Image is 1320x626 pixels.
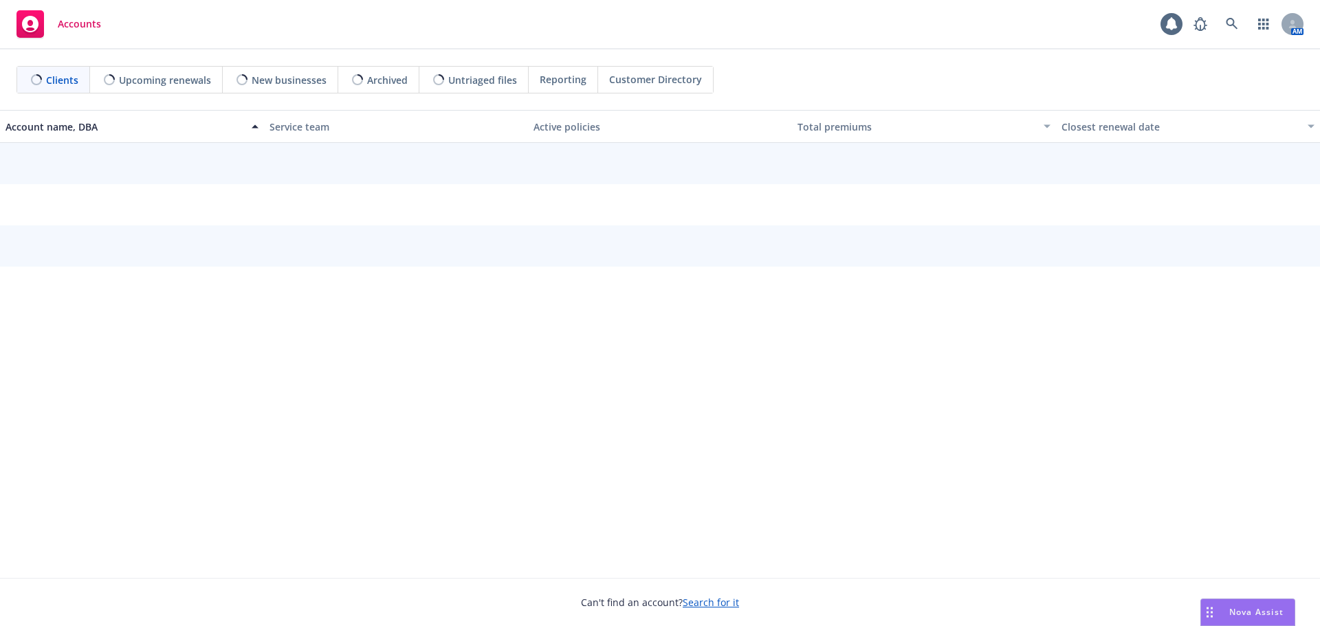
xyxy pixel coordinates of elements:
button: Closest renewal date [1056,110,1320,143]
div: Service team [269,120,522,134]
span: Reporting [540,72,586,87]
div: Drag to move [1201,599,1218,625]
span: Can't find an account? [581,595,739,610]
div: Active policies [533,120,786,134]
a: Search [1218,10,1246,38]
div: Closest renewal date [1061,120,1299,134]
span: Accounts [58,19,101,30]
span: Clients [46,73,78,87]
button: Service team [264,110,528,143]
a: Switch app [1250,10,1277,38]
span: New businesses [252,73,327,87]
span: Customer Directory [609,72,702,87]
span: Untriaged files [448,73,517,87]
a: Report a Bug [1187,10,1214,38]
span: Upcoming renewals [119,73,211,87]
a: Accounts [11,5,107,43]
button: Nova Assist [1200,599,1295,626]
span: Archived [367,73,408,87]
div: Total premiums [797,120,1035,134]
a: Search for it [683,596,739,609]
span: Nova Assist [1229,606,1284,618]
button: Active policies [528,110,792,143]
div: Account name, DBA [5,120,243,134]
button: Total premiums [792,110,1056,143]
